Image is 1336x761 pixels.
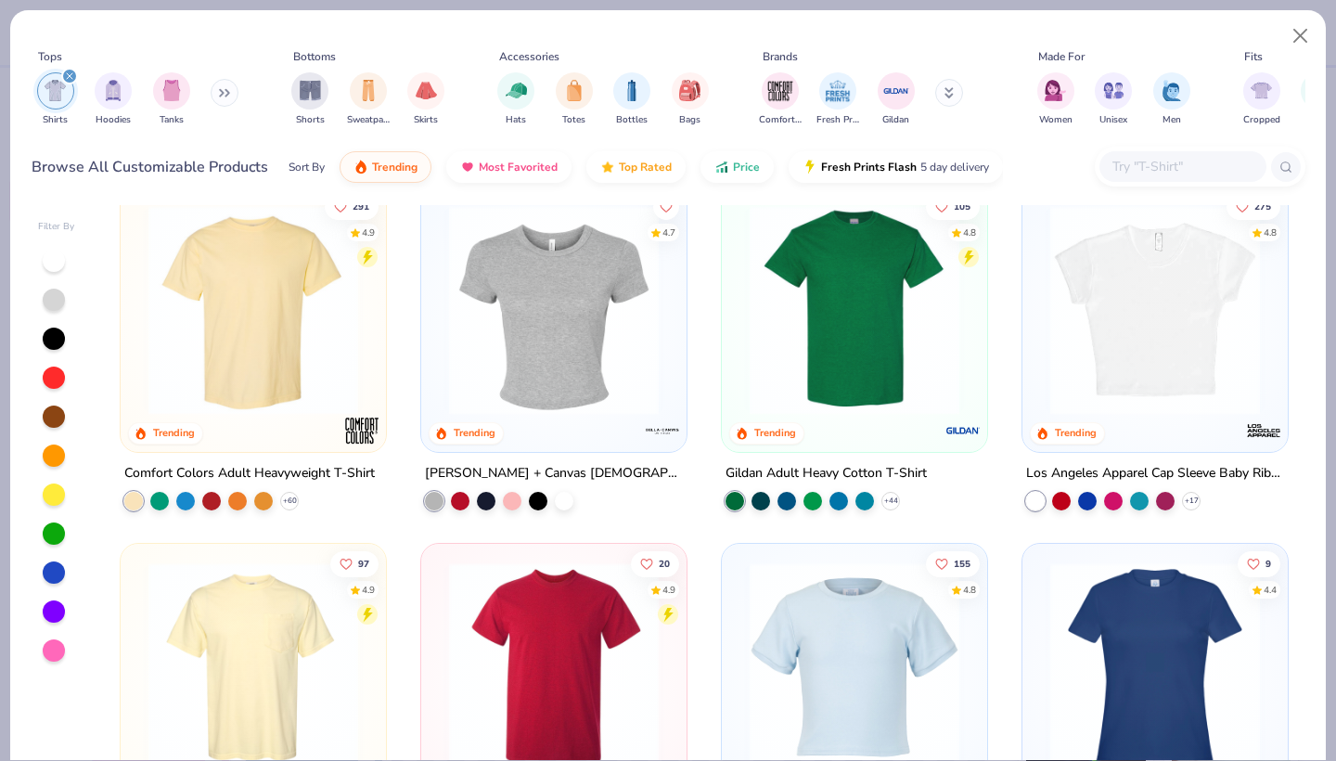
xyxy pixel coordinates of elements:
span: Sweatpants [347,113,390,127]
button: Like [1227,193,1280,219]
button: filter button [1037,72,1074,127]
span: 105 [954,201,970,211]
span: Totes [562,113,585,127]
div: Tops [38,48,62,65]
img: b0603986-75a5-419a-97bc-283c66fe3a23 [1041,205,1269,415]
span: Shorts [296,113,325,127]
img: Shorts Image [300,80,321,101]
div: 4.8 [1264,226,1277,239]
img: db319196-8705-402d-8b46-62aaa07ed94f [740,205,969,415]
span: 275 [1254,201,1271,211]
span: + 44 [883,496,897,507]
img: Comfort Colors Image [766,77,794,105]
button: filter button [613,72,650,127]
button: filter button [672,72,709,127]
div: Sort By [289,159,325,175]
button: filter button [1095,72,1132,127]
div: Gildan Adult Heavy Cotton T-Shirt [726,462,927,485]
img: Men Image [1162,80,1182,101]
span: Bottles [616,113,648,127]
span: 20 [659,559,670,568]
div: filter for Bottles [613,72,650,127]
span: Fresh Prints [816,113,859,127]
button: filter button [153,72,190,127]
img: Hoodies Image [103,80,123,101]
div: Los Angeles Apparel Cap Sleeve Baby Rib Crop Top [1026,462,1284,485]
div: Fits [1244,48,1263,65]
div: filter for Sweatpants [347,72,390,127]
img: 029b8af0-80e6-406f-9fdc-fdf898547912 [139,205,367,415]
button: Fresh Prints Flash5 day delivery [789,151,1003,183]
div: filter for Tanks [153,72,190,127]
div: 4.9 [662,583,675,597]
button: Price [700,151,774,183]
div: filter for Hats [497,72,534,127]
button: Close [1283,19,1318,54]
span: Skirts [414,113,438,127]
button: filter button [816,72,859,127]
img: Skirts Image [416,80,437,101]
div: filter for Skirts [407,72,444,127]
img: TopRated.gif [600,160,615,174]
div: Made For [1038,48,1085,65]
div: filter for Unisex [1095,72,1132,127]
button: Trending [340,151,431,183]
button: filter button [1153,72,1190,127]
button: Top Rated [586,151,686,183]
span: 155 [954,559,970,568]
div: 4.9 [363,226,376,239]
button: Like [926,193,980,219]
div: 4.9 [363,583,376,597]
div: filter for Totes [556,72,593,127]
span: + 60 [283,496,297,507]
div: Brands [763,48,798,65]
button: filter button [497,72,534,127]
img: Bella + Canvas logo [644,412,681,449]
img: Sweatpants Image [358,80,379,101]
div: 4.8 [963,583,976,597]
button: filter button [407,72,444,127]
img: flash.gif [803,160,817,174]
span: Bags [679,113,700,127]
span: Price [733,160,760,174]
img: Cropped Image [1251,80,1272,101]
span: Trending [372,160,417,174]
div: filter for Men [1153,72,1190,127]
button: filter button [878,72,915,127]
div: Filter By [38,220,75,234]
span: Comfort Colors [759,113,802,127]
div: [PERSON_NAME] + Canvas [DEMOGRAPHIC_DATA]' Micro Ribbed Baby Tee [425,462,683,485]
input: Try "T-Shirt" [1111,156,1253,177]
div: filter for Shorts [291,72,328,127]
div: Comfort Colors Adult Heavyweight T-Shirt [124,462,375,485]
img: Unisex Image [1103,80,1124,101]
button: filter button [556,72,593,127]
button: filter button [95,72,132,127]
img: aa15adeb-cc10-480b-b531-6e6e449d5067 [440,205,668,415]
button: filter button [347,72,390,127]
button: Like [631,550,679,576]
img: Tanks Image [161,80,182,101]
img: Fresh Prints Image [824,77,852,105]
span: Shirts [43,113,68,127]
div: filter for Hoodies [95,72,132,127]
span: 97 [359,559,370,568]
span: + 17 [1184,496,1198,507]
span: 291 [353,201,370,211]
img: Bags Image [679,80,700,101]
button: Most Favorited [446,151,572,183]
div: Accessories [499,48,559,65]
span: Men [1163,113,1181,127]
span: 9 [1265,559,1271,568]
button: Like [653,193,679,219]
div: filter for Women [1037,72,1074,127]
span: Most Favorited [479,160,558,174]
img: most_fav.gif [460,160,475,174]
img: Bottles Image [622,80,642,101]
img: Comfort Colors logo [343,412,380,449]
span: Hats [506,113,526,127]
img: Women Image [1045,80,1066,101]
span: Fresh Prints Flash [821,160,917,174]
div: 4.7 [662,226,675,239]
span: Tanks [160,113,184,127]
